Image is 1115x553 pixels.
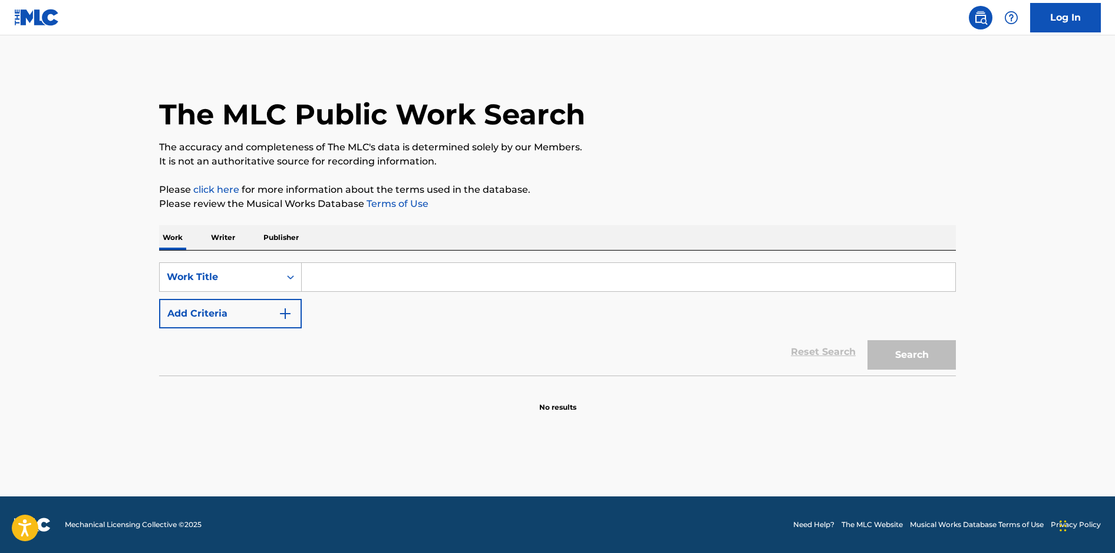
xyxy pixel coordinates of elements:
div: Help [999,6,1023,29]
a: Public Search [969,6,992,29]
img: MLC Logo [14,9,60,26]
a: Log In [1030,3,1101,32]
form: Search Form [159,262,956,376]
a: The MLC Website [842,519,903,530]
a: Terms of Use [364,198,428,209]
p: Publisher [260,225,302,250]
p: Please review the Musical Works Database [159,197,956,211]
div: Work Title [167,270,273,284]
img: help [1004,11,1018,25]
p: The accuracy and completeness of The MLC's data is determined solely by our Members. [159,140,956,154]
p: It is not an authoritative source for recording information. [159,154,956,169]
p: Please for more information about the terms used in the database. [159,183,956,197]
img: logo [14,518,51,532]
img: search [974,11,988,25]
a: Need Help? [793,519,834,530]
p: Writer [207,225,239,250]
a: Privacy Policy [1051,519,1101,530]
div: Drag [1060,508,1067,544]
img: 9d2ae6d4665cec9f34b9.svg [278,307,292,321]
p: No results [539,388,576,413]
span: Mechanical Licensing Collective © 2025 [65,519,202,530]
a: click here [193,184,239,195]
a: Musical Works Database Terms of Use [910,519,1044,530]
iframe: Chat Widget [1056,496,1115,553]
h1: The MLC Public Work Search [159,97,585,132]
p: Work [159,225,186,250]
button: Add Criteria [159,299,302,328]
